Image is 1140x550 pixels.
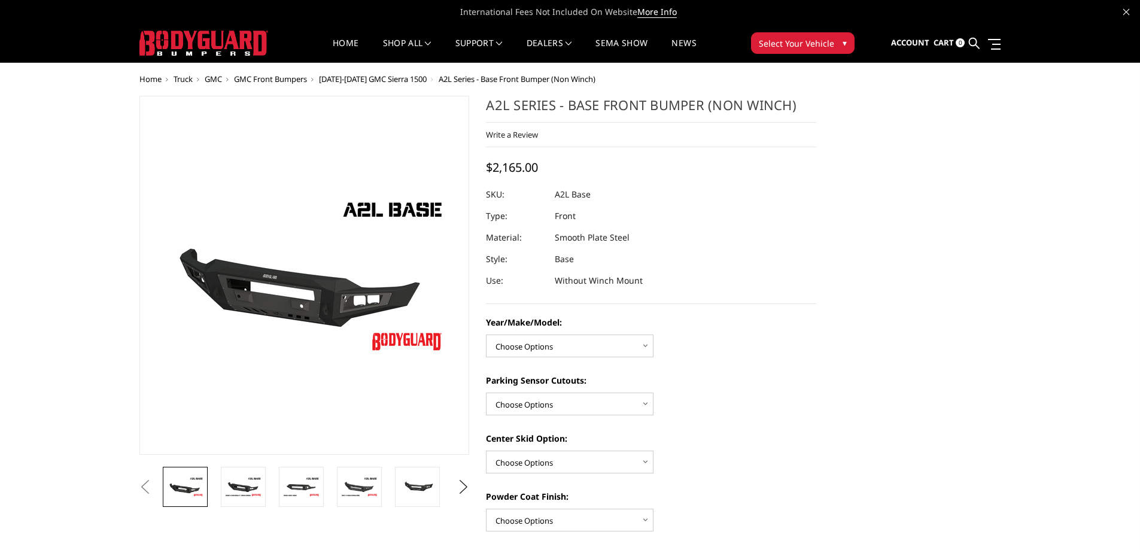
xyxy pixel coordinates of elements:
dd: Base [555,248,574,270]
a: Write a Review [486,129,538,140]
a: GMC [205,74,222,84]
a: Home [333,39,358,62]
a: A2L Series - Base Front Bumper (Non Winch) [139,96,470,455]
label: Powder Coat Finish: [486,490,816,503]
dd: A2L Base [555,184,591,205]
a: SEMA Show [595,39,647,62]
a: GMC Front Bumpers [234,74,307,84]
h1: A2L Series - Base Front Bumper (Non Winch) [486,96,816,123]
a: Dealers [527,39,572,62]
a: shop all [383,39,431,62]
img: A2L Series - Base Front Bumper (Non Winch) [166,476,204,497]
dd: Smooth Plate Steel [555,227,630,248]
a: Truck [174,74,193,84]
a: News [671,39,696,62]
span: ▾ [843,37,847,49]
img: A2L Series - Base Front Bumper (Non Winch) [224,476,262,497]
label: Parking Sensor Cutouts: [486,374,816,387]
a: Home [139,74,162,84]
img: A2L Series - Base Front Bumper (Non Winch) [282,476,320,497]
dd: Without Winch Mount [555,270,643,291]
button: Previous [136,478,154,496]
span: Cart [934,37,954,48]
dt: Use: [486,270,546,291]
img: A2L Series - Base Front Bumper (Non Winch) [399,478,436,496]
a: More Info [637,6,677,18]
label: Center Skid Option: [486,432,816,445]
span: A2L Series - Base Front Bumper (Non Winch) [439,74,595,84]
button: Next [454,478,472,496]
button: Select Your Vehicle [751,32,855,54]
dd: Front [555,205,576,227]
span: $2,165.00 [486,159,538,175]
dt: SKU: [486,184,546,205]
span: Account [891,37,929,48]
a: Cart 0 [934,27,965,59]
span: 0 [956,38,965,47]
a: Support [455,39,503,62]
a: [DATE]-[DATE] GMC Sierra 1500 [319,74,427,84]
label: Year/Make/Model: [486,316,816,329]
dt: Type: [486,205,546,227]
dt: Style: [486,248,546,270]
span: Select Your Vehicle [759,37,834,50]
a: Account [891,27,929,59]
img: A2L Series - Base Front Bumper (Non Winch) [341,476,378,497]
img: BODYGUARD BUMPERS [139,31,268,56]
dt: Material: [486,227,546,248]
